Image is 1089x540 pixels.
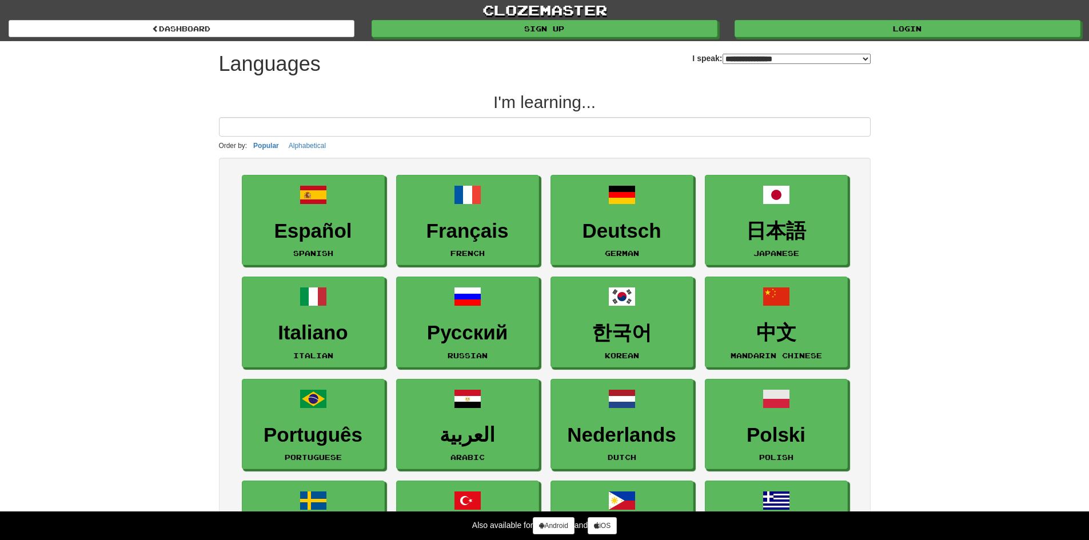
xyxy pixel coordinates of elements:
small: Russian [448,351,488,359]
h3: العربية [402,424,533,446]
a: ItalianoItalian [242,277,385,367]
h3: 한국어 [557,322,687,344]
h3: Italiano [248,322,378,344]
a: Android [533,517,574,534]
button: Popular [250,139,282,152]
h3: Polski [711,424,841,446]
a: PortuguêsPortuguese [242,379,385,470]
a: NederlandsDutch [551,379,693,470]
a: DeutschGerman [551,175,693,266]
h3: Deutsch [557,220,687,242]
a: FrançaisFrench [396,175,539,266]
small: Arabic [450,453,485,461]
a: Sign up [372,20,717,37]
a: 中文Mandarin Chinese [705,277,848,367]
small: Mandarin Chinese [731,351,822,359]
a: iOS [588,517,617,534]
small: German [605,249,639,257]
button: Alphabetical [285,139,329,152]
h3: Nederlands [557,424,687,446]
h1: Languages [219,53,321,75]
small: Korean [605,351,639,359]
h3: Русский [402,322,533,344]
small: Spanish [293,249,333,257]
h3: 日本語 [711,220,841,242]
select: I speak: [723,54,871,64]
h3: Português [248,424,378,446]
small: Japanese [753,249,799,257]
h3: Français [402,220,533,242]
small: Portuguese [285,453,342,461]
a: EspañolSpanish [242,175,385,266]
h3: Español [248,220,378,242]
small: Italian [293,351,333,359]
h3: 中文 [711,322,841,344]
a: PolskiPolish [705,379,848,470]
a: dashboard [9,20,354,37]
a: 한국어Korean [551,277,693,367]
a: العربيةArabic [396,379,539,470]
a: Login [735,20,1080,37]
a: РусскийRussian [396,277,539,367]
a: 日本語Japanese [705,175,848,266]
small: Dutch [608,453,636,461]
small: French [450,249,485,257]
small: Order by: [219,142,248,150]
h2: I'm learning... [219,93,871,111]
small: Polish [759,453,793,461]
label: I speak: [692,53,870,64]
